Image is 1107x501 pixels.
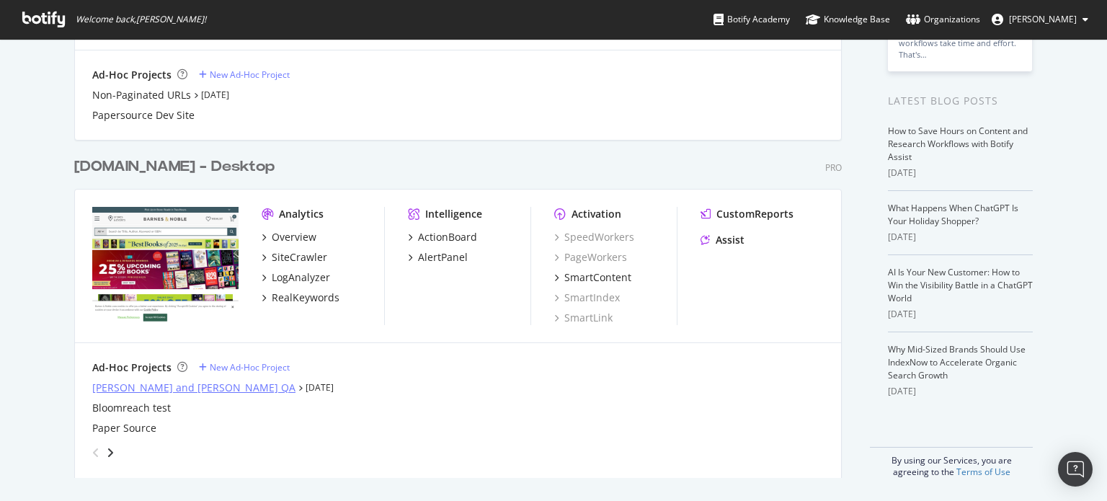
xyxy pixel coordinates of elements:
div: Intelligence [425,207,482,221]
div: angle-left [86,441,105,464]
a: Assist [701,233,744,247]
a: Terms of Use [956,466,1010,478]
span: Welcome back, [PERSON_NAME] ! [76,14,206,25]
a: Non-Paginated URLs [92,88,191,102]
div: By using our Services, you are agreeing to the [870,447,1033,478]
a: [DATE] [201,89,229,101]
a: [DATE] [306,381,334,394]
button: [PERSON_NAME] [980,8,1100,31]
div: LogAnalyzer [272,270,330,285]
div: Overview [272,230,316,244]
a: Bloomreach test [92,401,171,415]
a: SmartIndex [554,291,620,305]
div: Analytics [279,207,324,221]
div: Activation [572,207,621,221]
a: RealKeywords [262,291,339,305]
a: What Happens When ChatGPT Is Your Holiday Shopper? [888,202,1018,227]
a: Papersource Dev Site [92,108,195,123]
a: [PERSON_NAME] and [PERSON_NAME] QA [92,381,295,395]
div: Botify Academy [713,12,790,27]
div: angle-right [105,445,115,460]
a: PageWorkers [554,250,627,265]
div: Ad-Hoc Projects [92,360,172,375]
div: Latest Blog Posts [888,93,1033,109]
a: [DOMAIN_NAME] - Desktop [74,156,280,177]
a: SmartLink [554,311,613,325]
a: SpeedWorkers [554,230,634,244]
a: Paper Source [92,421,156,435]
div: [DATE] [888,231,1033,244]
a: Overview [262,230,316,244]
div: [DOMAIN_NAME] - Desktop [74,156,275,177]
div: New Ad-Hoc Project [210,68,290,81]
div: Knowledge Base [806,12,890,27]
a: SmartContent [554,270,631,285]
div: Pro [825,161,842,174]
a: LogAnalyzer [262,270,330,285]
a: AI Is Your New Customer: How to Win the Visibility Battle in a ChatGPT World [888,266,1033,304]
a: ActionBoard [408,230,477,244]
span: Jessica Flareau [1009,13,1077,25]
div: Open Intercom Messenger [1058,452,1093,487]
div: Assist [716,233,744,247]
a: CustomReports [701,207,793,221]
a: SiteCrawler [262,250,327,265]
div: [DATE] [888,167,1033,179]
div: [DATE] [888,308,1033,321]
a: Why Mid-Sized Brands Should Use IndexNow to Accelerate Organic Search Growth [888,343,1026,381]
div: SmartContent [564,270,631,285]
div: Organizations [906,12,980,27]
img: barnesandnoble.com [92,207,239,324]
div: [DATE] [888,385,1033,398]
div: SiteCrawler [272,250,327,265]
div: RealKeywords [272,291,339,305]
a: How to Save Hours on Content and Research Workflows with Botify Assist [888,125,1028,163]
div: CustomReports [716,207,793,221]
div: Ad-Hoc Projects [92,68,172,82]
a: New Ad-Hoc Project [199,68,290,81]
div: AlertPanel [418,250,468,265]
div: ActionBoard [418,230,477,244]
a: AlertPanel [408,250,468,265]
a: New Ad-Hoc Project [199,361,290,373]
div: New Ad-Hoc Project [210,361,290,373]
